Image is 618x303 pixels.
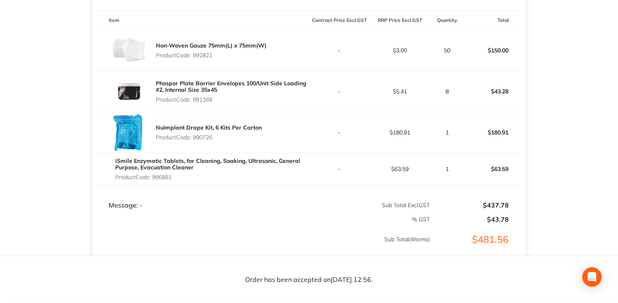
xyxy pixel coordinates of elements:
[310,88,369,95] p: -
[115,157,300,171] a: iSmile Enzymatic Tablets, for Cleaning, Soaking, Ultrasonic, General Purpose, Evacuation Cleaner
[430,11,465,30] th: Quantity
[310,129,369,136] p: -
[109,71,149,112] img: ZWltYzZieA
[370,47,430,54] p: $3.00
[245,276,373,284] p: Order has been accepted on [DATE] 12:56 .
[156,96,309,103] p: Product Code: 991369
[156,134,262,141] p: Product Code: 990726
[465,11,525,30] th: Total
[431,216,509,223] p: $43.78
[156,52,267,58] p: Product Code: 992821
[109,30,149,71] img: ZWFwNDByNg
[115,174,309,180] p: Product Code: 996881
[465,159,525,179] p: $63.59
[431,234,525,262] p: $481.56
[465,82,525,101] p: $43.28
[465,123,525,142] p: $180.91
[465,41,525,60] p: $150.00
[93,185,309,209] td: Message: -
[93,11,309,30] th: Item
[310,166,369,172] p: -
[310,47,369,54] p: -
[370,129,430,136] p: $180.91
[109,112,149,153] img: eTBkanducA
[431,166,464,172] p: 1
[93,236,430,259] p: Sub Total ( 4 Items)
[370,11,430,30] th: RRP Price Excl. GST
[431,88,464,95] p: 8
[156,80,306,93] a: Phospor Plate Barrier Envelopes 100/Unit Side Loading #2, Internal Size 35x45
[310,202,430,208] p: Sub Total Excl. GST
[370,88,430,95] p: $5.41
[156,42,267,49] a: Non-Woven Gauze 75mm(L) x 75mm(W)
[582,267,602,287] div: Open Intercom Messenger
[431,47,464,54] p: 50
[309,11,370,30] th: Contract Price Excl. GST
[431,129,464,136] p: 1
[156,124,262,131] a: NuImplant Drape Kit, 6 Kits Per Carton
[93,216,430,223] p: % GST
[370,166,430,172] p: $63.59
[431,201,509,209] p: $437.78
